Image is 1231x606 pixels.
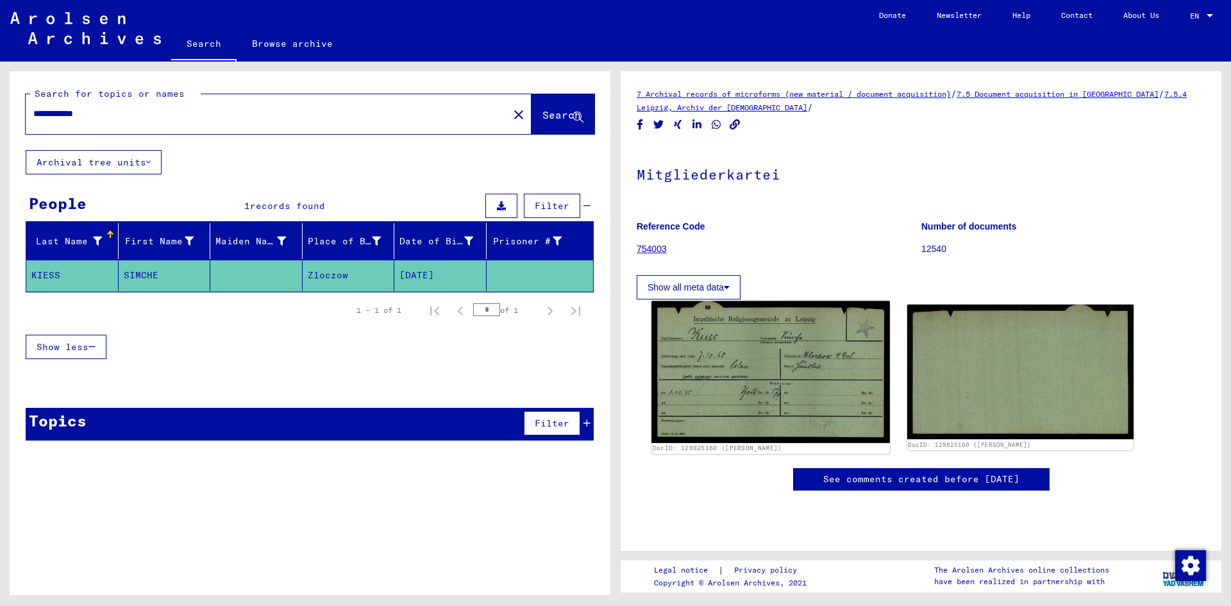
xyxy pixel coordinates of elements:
span: Show less [37,341,88,353]
button: Archival tree units [26,150,162,174]
span: records found [250,200,325,212]
a: Browse archive [237,28,348,59]
a: 754003 [637,244,667,254]
mat-header-cell: Date of Birth [394,223,487,259]
mat-header-cell: Maiden Name [210,223,303,259]
span: Filter [535,200,569,212]
span: 1 [244,200,250,212]
span: Filter [535,417,569,429]
img: 001.jpg [651,301,889,443]
div: First Name [124,231,210,251]
div: Last Name [31,235,102,248]
a: 7 Archival records of microforms (new material / document acquisition) [637,89,951,99]
button: Share on LinkedIn [691,117,704,133]
mat-cell: KIESS [26,260,119,291]
span: / [951,88,957,99]
div: Topics [29,409,87,432]
button: Copy link [728,117,742,133]
div: Date of Birth [399,231,489,251]
button: Filter [524,411,580,435]
button: Share on Xing [671,117,685,133]
a: See comments created before [DATE] [823,473,1019,486]
div: Prisoner # [492,235,562,248]
mat-cell: Zloczow [303,260,395,291]
b: Reference Code [637,221,705,231]
mat-cell: SIMCHE [119,260,211,291]
a: Search [171,28,237,62]
div: Maiden Name [215,231,302,251]
button: Share on WhatsApp [710,117,723,133]
button: Clear [506,101,532,127]
button: Share on Twitter [652,117,666,133]
mat-header-cell: Place of Birth [303,223,395,259]
mat-label: Search for topics or names [35,88,185,99]
button: Share on Facebook [633,117,647,133]
div: Maiden Name [215,235,286,248]
span: Search [542,108,581,121]
mat-header-cell: First Name [119,223,211,259]
a: 7.5 Document acquisition in [GEOGRAPHIC_DATA] [957,89,1159,99]
span: / [807,101,813,113]
button: First page [422,298,448,323]
button: Last page [563,298,589,323]
a: Legal notice [654,564,718,577]
div: First Name [124,235,194,248]
mat-icon: close [511,107,526,122]
mat-cell: [DATE] [394,260,487,291]
mat-header-cell: Prisoner # [487,223,594,259]
div: People [29,192,87,215]
span: EN [1190,12,1204,21]
div: Place of Birth [308,231,398,251]
a: DocID: 129825160 ([PERSON_NAME]) [653,444,782,452]
button: Show less [26,335,106,359]
h1: Mitgliederkartei [637,145,1205,201]
img: Arolsen_neg.svg [10,12,161,44]
div: Place of Birth [308,235,381,248]
a: Privacy policy [724,564,812,577]
p: 12540 [921,242,1205,256]
mat-header-cell: Last Name [26,223,119,259]
button: Search [532,94,594,134]
p: Copyright © Arolsen Archives, 2021 [654,577,812,589]
div: 1 – 1 of 1 [356,305,401,316]
button: Previous page [448,298,473,323]
p: The Arolsen Archives online collections [934,564,1109,576]
div: | [654,564,812,577]
div: Prisoner # [492,231,578,251]
img: Change consent [1175,550,1206,581]
button: Next page [537,298,563,323]
button: Show all meta data [637,275,741,299]
button: Filter [524,194,580,218]
span: / [1159,88,1164,99]
div: of 1 [473,304,537,316]
img: yv_logo.png [1160,560,1208,592]
div: Date of Birth [399,235,473,248]
p: have been realized in partnership with [934,576,1109,587]
img: 002.jpg [907,305,1134,439]
a: DocID: 129825160 ([PERSON_NAME]) [908,441,1031,448]
div: Last Name [31,231,118,251]
b: Number of documents [921,221,1017,231]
